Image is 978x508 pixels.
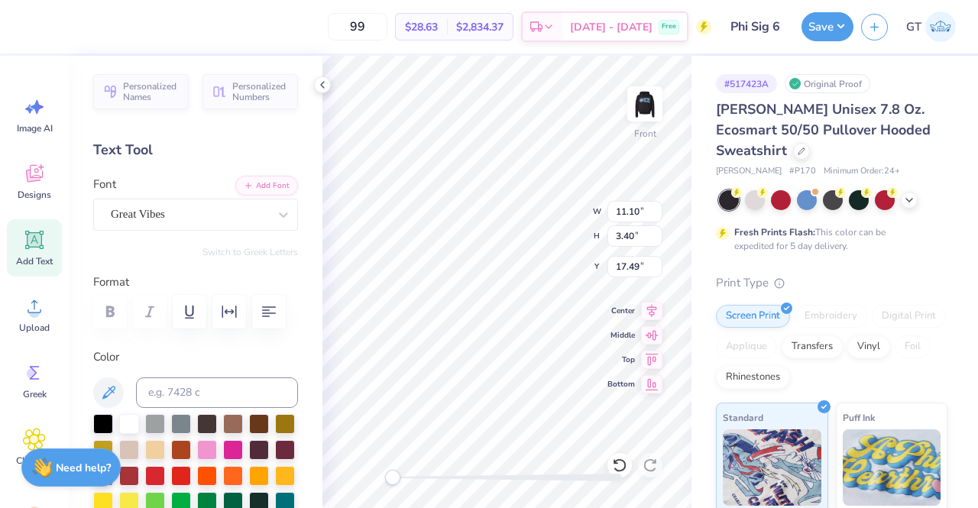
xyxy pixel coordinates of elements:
[719,11,794,42] input: Untitled Design
[93,74,189,109] button: Personalized Names
[17,122,53,134] span: Image AI
[723,409,763,425] span: Standard
[634,127,656,141] div: Front
[723,429,821,506] img: Standard
[734,226,815,238] strong: Fresh Prints Flash:
[899,11,963,42] a: GT
[716,274,947,292] div: Print Type
[716,100,931,160] span: [PERSON_NAME] Unisex 7.8 Oz. Ecosmart 50/50 Pullover Hooded Sweatshirt
[802,12,853,41] button: Save
[782,335,843,358] div: Transfers
[847,335,890,358] div: Vinyl
[925,11,956,42] img: Gayathree Thangaraj
[843,429,941,506] img: Puff Ink
[607,378,635,390] span: Bottom
[93,140,298,160] div: Text Tool
[607,305,635,317] span: Center
[734,225,922,253] div: This color can be expedited for 5 day delivery.
[202,74,298,109] button: Personalized Numbers
[328,13,387,40] input: – –
[906,18,921,36] span: GT
[93,176,116,193] label: Font
[785,74,870,93] div: Original Proof
[23,388,47,400] span: Greek
[607,329,635,341] span: Middle
[56,461,111,475] strong: Need help?
[18,189,51,201] span: Designs
[456,19,504,35] span: $2,834.37
[630,89,660,119] img: Front
[716,335,777,358] div: Applique
[136,377,298,408] input: e.g. 7428 c
[202,246,298,258] button: Switch to Greek Letters
[16,255,53,267] span: Add Text
[716,74,777,93] div: # 517423A
[843,409,875,425] span: Puff Ink
[93,348,298,366] label: Color
[716,165,782,178] span: [PERSON_NAME]
[872,305,946,328] div: Digital Print
[895,335,931,358] div: Foil
[385,470,400,485] div: Accessibility label
[824,165,900,178] span: Minimum Order: 24 +
[795,305,867,328] div: Embroidery
[570,19,653,35] span: [DATE] - [DATE]
[662,21,676,32] span: Free
[123,81,180,102] span: Personalized Names
[607,354,635,366] span: Top
[9,455,60,479] span: Clipart & logos
[405,19,438,35] span: $28.63
[93,273,298,291] label: Format
[716,366,790,389] div: Rhinestones
[789,165,816,178] span: # P170
[235,176,298,196] button: Add Font
[232,81,289,102] span: Personalized Numbers
[19,322,50,334] span: Upload
[716,305,790,328] div: Screen Print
